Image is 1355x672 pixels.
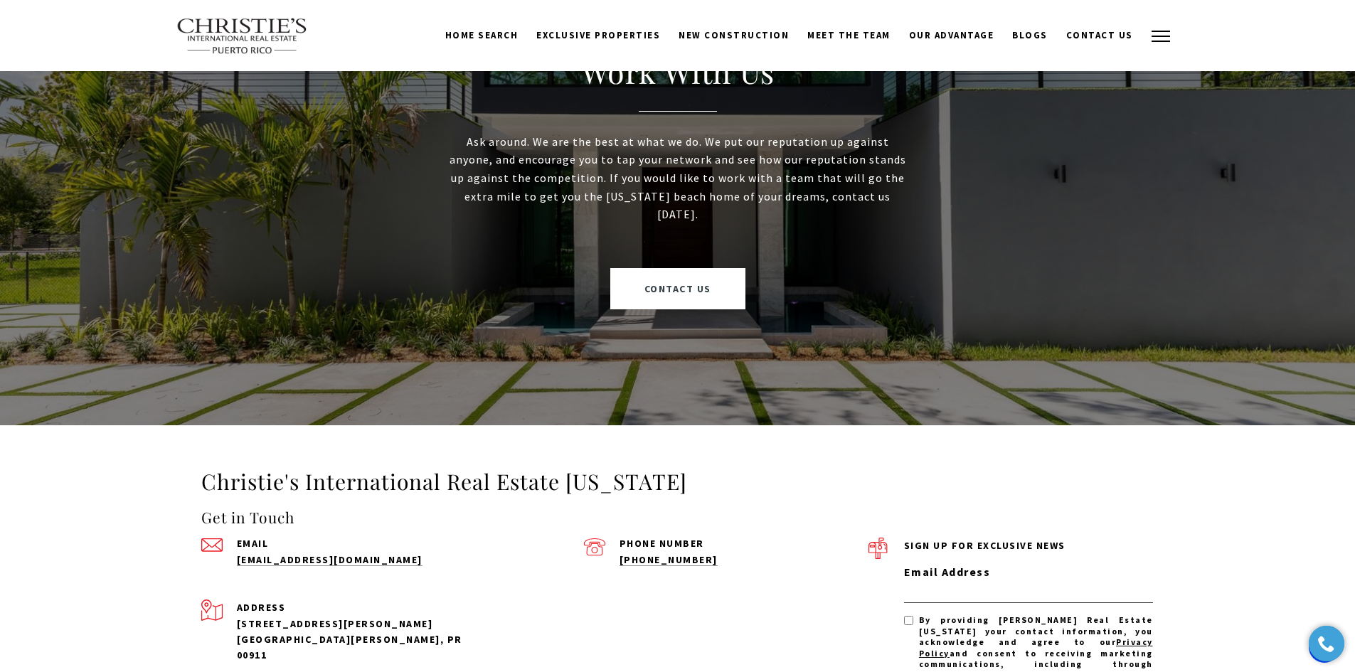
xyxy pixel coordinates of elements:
span: Our Advantage [909,29,994,41]
a: Meet the Team [798,22,900,49]
span: Exclusive Properties [536,29,660,41]
p: Email [237,538,486,548]
h4: Get in Touch [201,506,868,529]
iframe: To enrich screen reader interactions, please activate Accessibility in Grammarly extension settings [1302,619,1351,668]
a: Home Search [436,22,528,49]
span: New Construction [679,29,789,41]
a: Our Advantage [900,22,1004,49]
div: [STREET_ADDRESS][PERSON_NAME] [237,616,486,631]
img: Christie's International Real Estate text transparent background [176,18,309,55]
a: call (939) 337-3000 [620,553,718,566]
a: send an email to admin@cirepr.com [237,553,423,566]
input: By providing Christie's Real Estate Puerto Rico your contact information, you acknowledge and agr... [904,616,913,625]
h2: Work With Us [581,52,775,112]
button: button [1142,16,1179,57]
a: Exclusive Properties [527,22,669,49]
p: Phone Number [620,538,868,548]
a: Privacy Policy - open in a new tab [919,636,1153,658]
p: Ask around. We are the best at what we do. We put our reputation up against anyone, and encourage... [447,133,909,224]
a: New Construction [669,22,798,49]
h3: Christie's International Real Estate [US_STATE] [201,468,1154,496]
p: Sign up for exclusive news [904,538,1153,553]
label: Email Address [904,563,1153,582]
span: Contact Us [1066,29,1133,41]
span: [GEOGRAPHIC_DATA][PERSON_NAME], PR 00911 [237,633,462,661]
p: Address [237,599,486,615]
a: Blogs [1003,22,1057,49]
span: Blogs [1012,29,1048,41]
a: Contact Us [610,268,745,309]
